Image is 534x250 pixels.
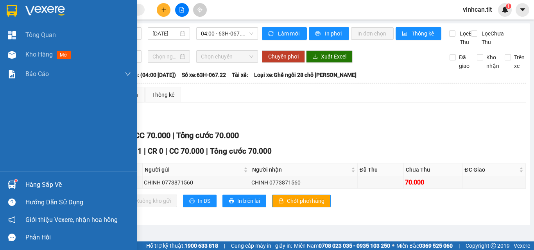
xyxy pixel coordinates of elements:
[511,53,528,70] span: Trên xe
[152,90,174,99] div: Thống kê
[325,29,343,38] span: In phơi
[402,31,409,37] span: bar-chart
[506,4,511,9] sup: 1
[268,31,275,37] span: sync
[152,29,178,38] input: 14/09/2025
[175,3,189,17] button: file-add
[483,53,502,70] span: Kho nhận
[231,241,292,250] span: Cung cấp máy in - giấy in:
[176,131,239,140] span: Tổng cước 70.000
[161,7,167,12] span: plus
[478,29,505,46] span: Lọc Chưa Thu
[465,165,518,174] span: ĐC Giao
[404,163,463,176] th: Chưa Thu
[405,177,461,187] div: 70.000
[251,178,356,187] div: CHINH 0773871560
[57,51,71,59] span: mới
[457,29,477,46] span: Lọc Đã Thu
[125,71,131,77] span: down
[189,198,195,204] span: printer
[144,178,249,187] div: CHINH 0773871560
[456,53,473,70] span: Đã giao
[519,6,526,13] span: caret-down
[201,28,253,39] span: 04:00 - 63H-067.22
[7,5,17,17] img: logo-vxr
[121,195,177,207] button: downloadXuống kho gửi
[306,50,353,63] button: downloadXuất Excel
[491,243,496,248] span: copyright
[172,131,174,140] span: |
[315,31,322,37] span: printer
[210,147,272,156] span: Tổng cước 70.000
[312,54,318,60] span: download
[8,51,16,59] img: warehouse-icon
[419,243,453,249] strong: 0369 525 060
[25,69,49,79] span: Báo cáo
[182,71,226,79] span: Số xe: 63H-067.22
[201,51,253,62] span: Chọn chuyến
[358,163,404,176] th: Đã Thu
[25,215,118,225] span: Giới thiệu Vexere, nhận hoa hồng
[15,179,17,182] sup: 1
[321,52,346,61] span: Xuất Excel
[272,195,331,207] button: lockChốt phơi hàng
[262,27,307,40] button: syncLàm mới
[252,165,349,174] span: Người nhận
[8,181,16,189] img: warehouse-icon
[206,147,208,156] span: |
[278,29,301,38] span: Làm mới
[25,51,53,58] span: Kho hàng
[198,197,210,205] span: In DS
[8,70,16,78] img: solution-icon
[165,147,167,156] span: |
[8,216,16,223] span: notification
[8,31,16,39] img: dashboard-icon
[516,3,529,17] button: caret-down
[169,147,204,156] span: CC 70.000
[185,243,218,249] strong: 1900 633 818
[457,5,498,14] span: vinhcan.tlt
[152,52,178,61] input: Chọn ngày
[179,7,185,12] span: file-add
[502,6,509,13] img: icon-new-feature
[119,71,176,79] span: Chuyến: (04:00 [DATE])
[294,241,390,250] span: Miền Nam
[396,27,441,40] button: bar-chartThống kê
[157,3,170,17] button: plus
[222,195,266,207] button: printerIn biên lai
[319,243,390,249] strong: 0708 023 035 - 0935 103 250
[25,197,131,208] div: Hướng dẫn sử dụng
[183,195,217,207] button: printerIn DS
[254,71,357,79] span: Loại xe: Ghế ngồi 28 chỗ [PERSON_NAME]
[134,131,170,140] span: CC 70.000
[148,147,163,156] span: CR 0
[229,198,234,204] span: printer
[459,241,460,250] span: |
[237,197,260,205] span: In biên lai
[507,4,510,9] span: 1
[127,147,142,156] span: SL 1
[144,147,146,156] span: |
[25,232,131,243] div: Phản hồi
[25,179,131,191] div: Hàng sắp về
[309,27,349,40] button: printerIn phơi
[412,29,435,38] span: Thống kê
[396,241,453,250] span: Miền Bắc
[278,198,284,204] span: lock
[193,3,207,17] button: aim
[8,199,16,206] span: question-circle
[197,7,202,12] span: aim
[145,165,242,174] span: Người gửi
[146,241,218,250] span: Hỗ trợ kỹ thuật:
[8,234,16,241] span: message
[262,50,305,63] button: Chuyển phơi
[25,30,56,40] span: Tổng Quan
[287,197,324,205] span: Chốt phơi hàng
[392,244,394,247] span: ⚪️
[232,71,248,79] span: Tài xế:
[224,241,225,250] span: |
[351,27,394,40] button: In đơn chọn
